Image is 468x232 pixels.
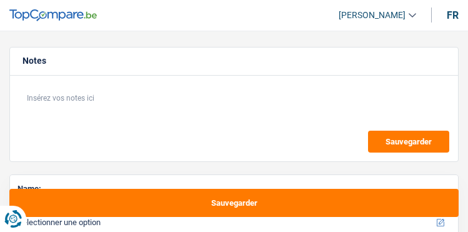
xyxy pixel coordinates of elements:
button: Sauvegarder [368,131,449,153]
span: [PERSON_NAME] [339,10,406,21]
button: Sauvegarder [9,189,459,217]
h5: Notes [22,56,446,66]
span: Sauvegarder [386,138,432,146]
div: fr [447,9,459,21]
img: TopCompare Logo [9,9,97,22]
a: [PERSON_NAME] [329,5,416,26]
div: Name: [17,184,451,194]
